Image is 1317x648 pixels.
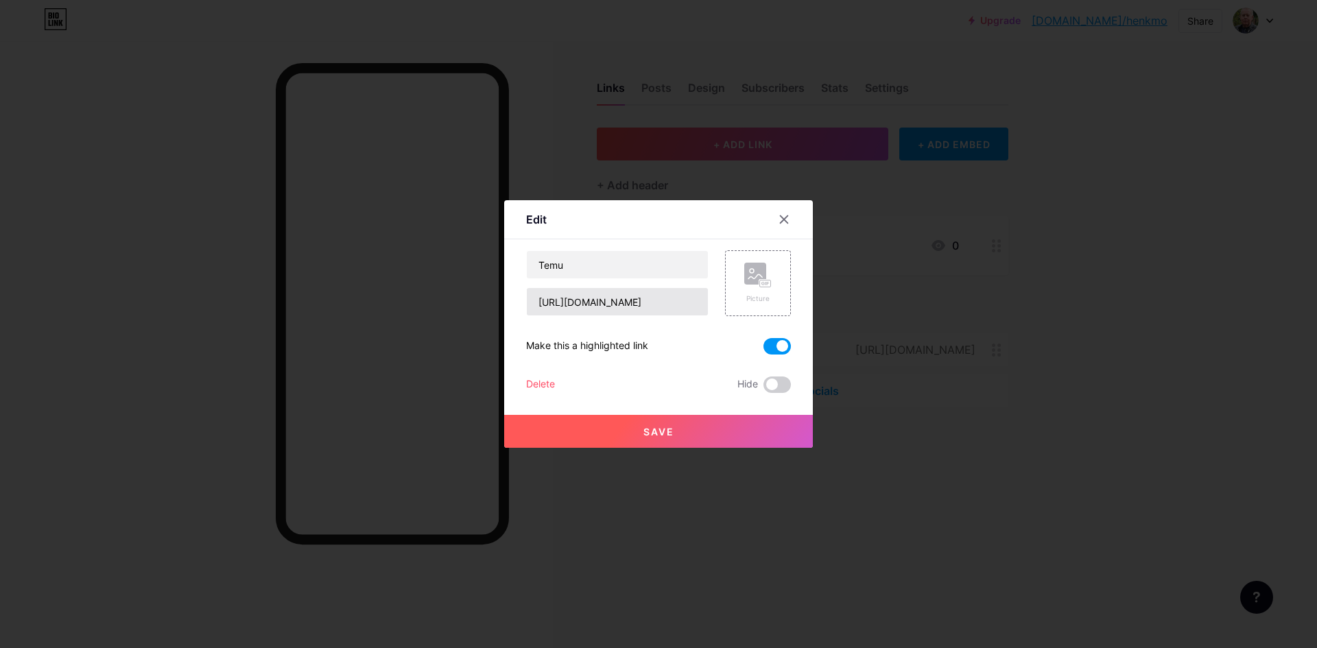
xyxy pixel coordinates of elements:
div: Edit [526,211,547,228]
div: Picture [744,293,772,304]
div: Delete [526,376,555,393]
input: URL [527,288,708,315]
span: Save [643,426,674,437]
button: Save [504,415,813,448]
input: Title [527,251,708,278]
div: Make this a highlighted link [526,338,648,355]
span: Hide [737,376,758,393]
